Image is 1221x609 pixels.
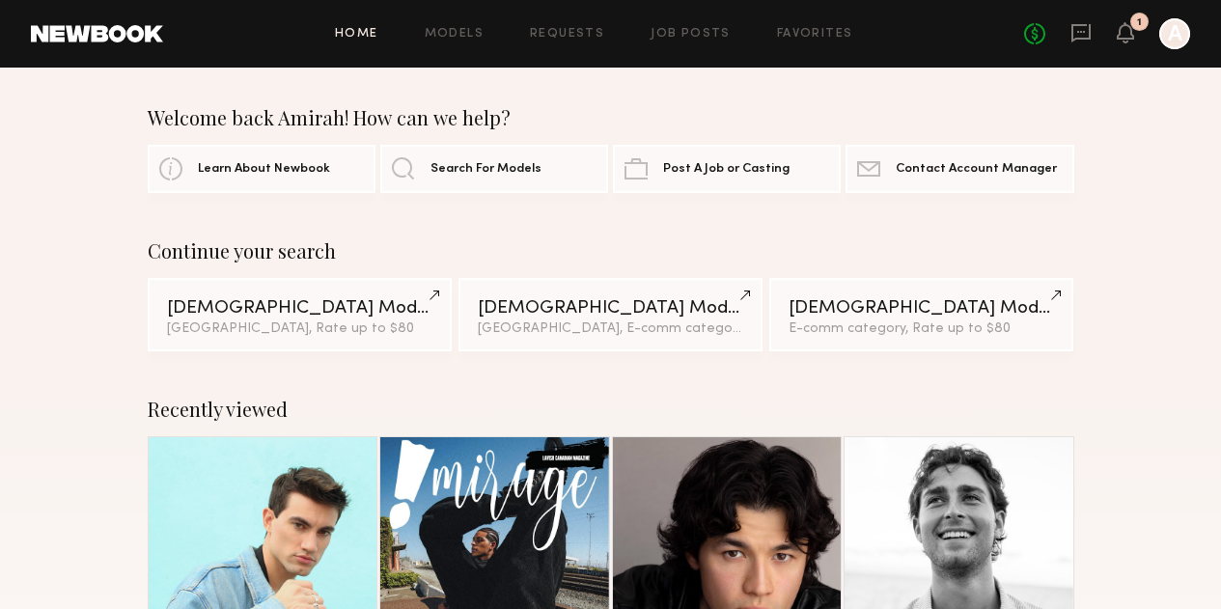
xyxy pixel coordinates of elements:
div: [DEMOGRAPHIC_DATA] Models [478,299,744,318]
div: Continue your search [148,239,1074,263]
a: Favorites [777,28,853,41]
a: Learn About Newbook [148,145,375,193]
a: Home [335,28,378,41]
a: Job Posts [651,28,731,41]
a: Models [425,28,484,41]
a: [DEMOGRAPHIC_DATA] ModelsE-comm category, Rate up to $80 [769,278,1074,351]
a: Requests [530,28,604,41]
a: Post A Job or Casting [613,145,841,193]
a: [DEMOGRAPHIC_DATA] Models[GEOGRAPHIC_DATA], Rate up to $80 [148,278,453,351]
a: Search For Models [380,145,608,193]
div: [DEMOGRAPHIC_DATA] Models [167,299,433,318]
div: Recently viewed [148,398,1074,421]
a: A [1159,18,1190,49]
a: Contact Account Manager [846,145,1073,193]
span: Search For Models [430,163,541,176]
span: Learn About Newbook [198,163,330,176]
div: 1 [1137,17,1142,28]
a: [DEMOGRAPHIC_DATA] Models[GEOGRAPHIC_DATA], E-comm category [458,278,763,351]
span: Post A Job or Casting [663,163,790,176]
div: [GEOGRAPHIC_DATA], E-comm category [478,322,744,336]
span: Contact Account Manager [896,163,1057,176]
div: E-comm category, Rate up to $80 [789,322,1055,336]
div: Welcome back Amirah! How can we help? [148,106,1074,129]
div: [DEMOGRAPHIC_DATA] Models [789,299,1055,318]
div: [GEOGRAPHIC_DATA], Rate up to $80 [167,322,433,336]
